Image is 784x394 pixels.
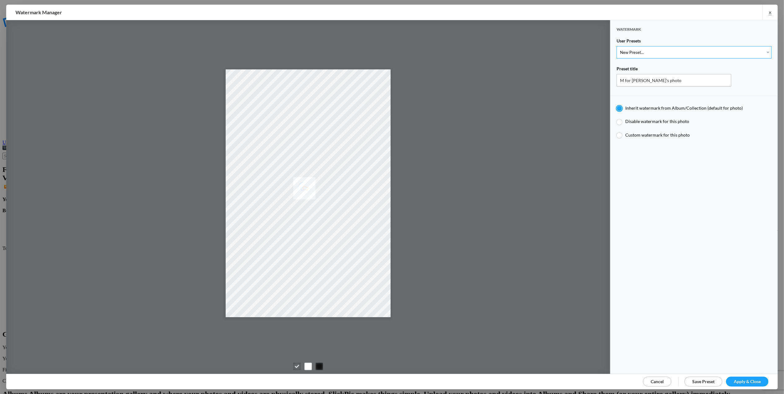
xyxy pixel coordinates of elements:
span: Save Preset [692,379,715,384]
span: Custom watermark for this photo [626,132,690,138]
span: Apply & Close [734,379,761,384]
span: Preset title [617,66,638,74]
input: Name for your Watermark Preset [617,74,731,86]
a: × [762,5,778,20]
span: Cancel [651,379,664,384]
span: User Presets [617,38,641,46]
a: Save Preset [684,377,722,387]
span: Disable watermark for this photo [626,119,689,124]
span: Inherit watermark from Album/Collection (default for photo) [626,105,743,111]
h2: Watermark Manager [16,5,506,20]
a: Cancel [643,377,671,387]
a: Apply & Close [726,377,768,387]
span: Watermark [617,27,641,37]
